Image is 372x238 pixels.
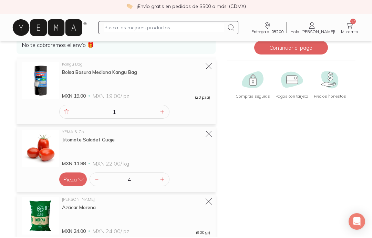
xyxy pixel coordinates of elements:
button: Continuar al pago [254,42,328,56]
a: Jitomate Saladet GuajeYEMA & CoJitomate Saladet GuajeMXN 11.88MXN 22.00/ kg [22,131,210,168]
span: (900 gr) [196,232,210,236]
a: ¡Hola, [PERSON_NAME]! [287,23,338,35]
div: Bolsa Basura Mediana Kangu Bag [62,70,210,77]
img: Azúcar Morena [22,199,59,236]
span: Precios honestos [314,96,346,100]
span: Compras seguras [236,96,270,100]
input: Busca los mejores productos [104,25,224,33]
a: Bolsa Basura Mediana Kangu BagKangu BagBolsa Basura Mediana Kangu BagMXN 19.00MXN 19.00/ pz(20 pza) [22,63,210,101]
span: MXN 19.00 [62,94,86,101]
span: MXN 24.00 / pz [93,229,129,236]
div: Azúcar Morena [62,206,210,212]
span: MXN 22.00 / kg [93,161,129,168]
span: MXN 24.00 [62,229,86,236]
img: check [126,4,133,11]
span: MXN 19.00 / pz [93,94,129,101]
div: Open Intercom Messenger [349,215,365,231]
a: Entrega a: 08200 [249,23,286,35]
a: 37Mi carrito [338,23,361,35]
div: [PERSON_NAME] [62,199,210,203]
button: Pieza [59,174,87,188]
span: Pagos con tarjeta [276,96,308,100]
div: YEMA & Co [62,131,210,135]
img: Jitomate Saladet Guaje [22,131,59,168]
div: Jitomate Saladet Guaje [62,138,210,144]
img: Bolsa Basura Mediana Kangu Bag [22,63,59,101]
span: Entrega a: 08200 [251,31,283,35]
span: (20 pza) [195,97,210,101]
div: Kangu Bag [62,63,210,68]
span: ¡Hola, [PERSON_NAME]! [289,31,335,35]
a: Azúcar Morena[PERSON_NAME]Azúcar MorenaMXN 24.00MXN 24.00/ pz(900 gr) [22,199,210,236]
span: 37 [350,20,356,26]
p: No te cobraremos el envío 🎁 [22,36,210,50]
span: MXN 11.88 [62,161,86,168]
p: ¡Envío gratis en pedidos de $500 o más! (CDMX) [137,4,246,11]
span: Mi carrito [341,31,358,35]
